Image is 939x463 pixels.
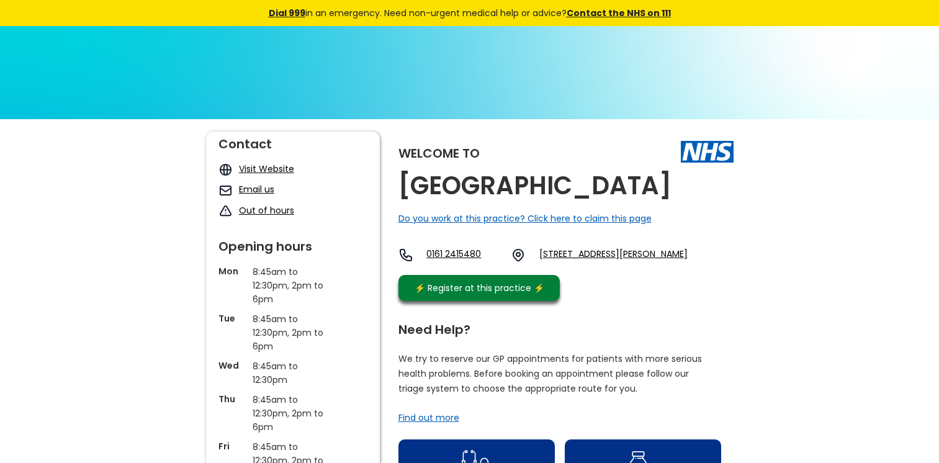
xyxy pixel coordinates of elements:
[398,172,672,200] h2: [GEOGRAPHIC_DATA]
[269,7,305,19] a: Dial 999
[408,281,551,295] div: ⚡️ Register at this practice ⚡️
[218,163,233,177] img: globe icon
[567,7,671,19] a: Contact the NHS on 111
[239,204,294,217] a: Out of hours
[511,248,526,263] img: practice location icon
[253,265,333,306] p: 8:45am to 12:30pm, 2pm to 6pm
[398,317,721,336] div: Need Help?
[218,440,246,452] p: Fri
[218,393,246,405] p: Thu
[398,212,652,225] a: Do you work at this practice? Click here to claim this page
[184,6,755,20] div: in an emergency. Need non-urgent medical help or advice?
[398,351,703,396] p: We try to reserve our GP appointments for patients with more serious health problems. Before book...
[398,411,459,424] a: Find out more
[426,248,501,263] a: 0161 2415480
[539,248,688,263] a: [STREET_ADDRESS][PERSON_NAME]
[398,248,413,263] img: telephone icon
[218,234,367,253] div: Opening hours
[398,275,560,301] a: ⚡️ Register at this practice ⚡️
[218,183,233,197] img: mail icon
[218,132,367,150] div: Contact
[218,312,246,325] p: Tue
[218,204,233,218] img: exclamation icon
[253,312,333,353] p: 8:45am to 12:30pm, 2pm to 6pm
[398,147,480,160] div: Welcome to
[681,141,734,162] img: The NHS logo
[218,359,246,372] p: Wed
[218,265,246,277] p: Mon
[253,393,333,434] p: 8:45am to 12:30pm, 2pm to 6pm
[239,183,274,196] a: Email us
[253,359,333,387] p: 8:45am to 12:30pm
[239,163,294,175] a: Visit Website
